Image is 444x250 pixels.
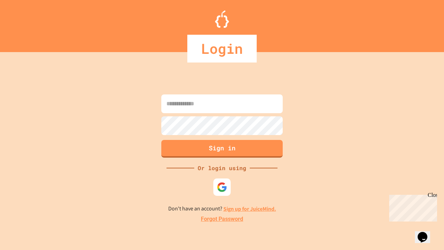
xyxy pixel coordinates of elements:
div: Login [187,35,257,62]
a: Forgot Password [201,215,243,223]
img: google-icon.svg [217,182,227,192]
div: Chat with us now!Close [3,3,48,44]
iframe: chat widget [386,192,437,222]
p: Don't have an account? [168,205,276,213]
div: Or login using [194,164,250,172]
a: Sign up for JuiceMind. [223,205,276,212]
img: Logo.svg [215,10,229,28]
button: Sign in [161,140,283,158]
iframe: chat widget [415,222,437,243]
